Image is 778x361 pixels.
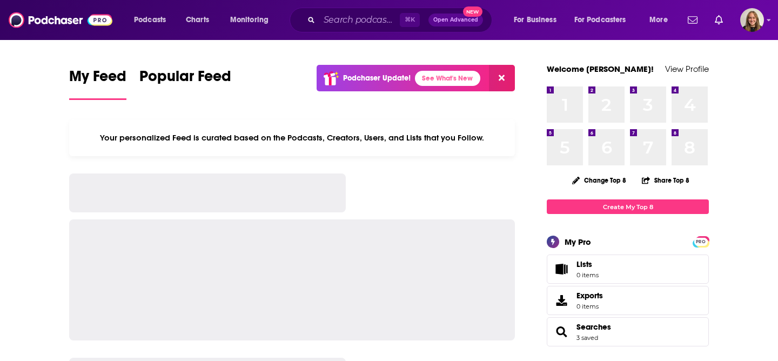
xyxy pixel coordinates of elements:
span: Lists [576,259,592,269]
button: open menu [223,11,283,29]
span: More [649,12,668,28]
span: My Feed [69,67,126,92]
span: 0 items [576,303,603,310]
button: Show profile menu [740,8,764,32]
a: PRO [694,237,707,245]
span: Charts [186,12,209,28]
a: Exports [547,286,709,315]
a: See What's New [415,71,480,86]
button: Change Top 8 [566,173,633,187]
span: Lists [551,262,572,277]
a: 3 saved [576,334,598,342]
span: Popular Feed [139,67,231,92]
a: Lists [547,255,709,284]
a: Charts [179,11,216,29]
a: Show notifications dropdown [683,11,702,29]
a: Searches [551,324,572,339]
span: 0 items [576,271,599,279]
span: Logged in as ewalper [740,8,764,32]
div: My Pro [565,237,591,247]
span: Podcasts [134,12,166,28]
button: open menu [642,11,681,29]
span: For Business [514,12,556,28]
span: For Podcasters [574,12,626,28]
span: Exports [576,291,603,300]
button: Open AdvancedNew [428,14,483,26]
span: Exports [551,293,572,308]
span: Searches [547,317,709,346]
a: Welcome [PERSON_NAME]! [547,64,654,74]
button: Share Top 8 [641,170,690,191]
span: ⌘ K [400,13,420,27]
p: Podchaser Update! [343,73,411,83]
img: Podchaser - Follow, Share and Rate Podcasts [9,10,112,30]
a: Searches [576,322,611,332]
a: My Feed [69,67,126,100]
button: open menu [126,11,180,29]
span: PRO [694,238,707,246]
a: Show notifications dropdown [710,11,727,29]
span: Open Advanced [433,17,478,23]
button: open menu [567,11,642,29]
span: Monitoring [230,12,269,28]
span: Lists [576,259,599,269]
a: View Profile [665,64,709,74]
a: Popular Feed [139,67,231,100]
img: User Profile [740,8,764,32]
span: New [463,6,482,17]
input: Search podcasts, credits, & more... [319,11,400,29]
div: Search podcasts, credits, & more... [300,8,502,32]
button: open menu [506,11,570,29]
a: Create My Top 8 [547,199,709,214]
div: Your personalized Feed is curated based on the Podcasts, Creators, Users, and Lists that you Follow. [69,119,515,156]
